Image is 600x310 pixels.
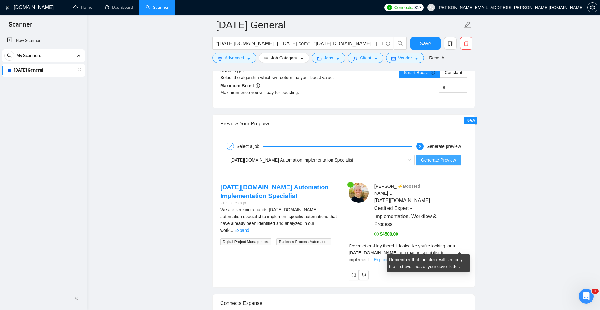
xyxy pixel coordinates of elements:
[225,54,244,61] span: Advanced
[374,232,398,237] span: $4500.00
[444,37,457,50] button: copy
[2,49,85,77] li: My Scanners
[234,228,249,233] a: Expand
[416,155,461,165] button: Generate Preview
[230,228,233,233] span: ...
[414,56,419,61] span: caret-down
[394,4,413,11] span: Connects:
[105,5,133,10] a: dashboardDashboard
[444,41,456,46] span: copy
[317,56,322,61] span: folder
[349,242,467,263] div: Remember that the client will see only the first two lines of your cover letter.
[394,41,406,46] span: search
[387,5,392,10] img: upwork-logo.png
[404,70,435,75] span: Smart Boost
[587,5,597,10] a: setting
[360,54,371,61] span: Client
[391,56,396,61] span: idcard
[592,289,599,294] span: 10
[264,56,268,61] span: bars
[218,56,222,61] span: setting
[300,56,304,61] span: caret-down
[394,37,407,50] button: search
[312,53,346,63] button: folderJobscaret-down
[374,257,388,262] a: Expand
[460,37,472,50] button: delete
[579,289,594,304] iframe: Intercom live chat
[374,56,378,61] span: caret-down
[256,83,260,88] span: info-circle
[220,115,467,132] div: Preview Your Proposal
[17,49,41,62] span: My Scanners
[419,144,421,149] span: 2
[216,17,462,33] input: Scanner name...
[259,53,309,63] button: barsJob Categorycaret-down
[587,2,597,12] button: setting
[387,254,470,272] div: Remember that the client will see only the first two lines of your cover letter.
[5,53,14,58] span: search
[349,270,359,280] button: redo
[336,56,340,61] span: caret-down
[588,5,597,10] span: setting
[431,70,435,75] span: info-circle
[463,21,472,29] span: edit
[7,34,80,47] a: New Scanner
[220,184,329,199] a: [DATE][DOMAIN_NAME] Automation Implementation Specialist
[220,74,344,81] div: Select the algorithm which will determine your boost value.
[445,70,462,75] span: Constant
[429,5,433,10] span: user
[220,206,339,234] div: We are seeking a hands-on Monday.com automation specialist to implement specific automations that...
[353,56,357,61] span: user
[349,243,455,262] span: Cover letter - Hey there! It looks like you're looking for a [DATE][DOMAIN_NAME] automation speci...
[426,142,461,150] div: Generate preview
[230,157,353,162] span: [DATE][DOMAIN_NAME] Automation Implementation Specialist
[414,4,421,11] span: 317
[73,5,92,10] a: homeHome
[398,54,412,61] span: Vendor
[228,144,232,148] span: check
[460,41,472,46] span: delete
[466,118,475,123] span: New
[369,257,373,262] span: ...
[410,37,441,50] button: Save
[348,53,383,63] button: userClientcaret-down
[374,184,397,196] span: [PERSON_NAME] D .
[220,207,337,233] span: We are seeking a hands-[DATE][DOMAIN_NAME] automation specialist to implement specific automation...
[362,272,366,277] span: dislike
[374,232,379,236] span: dollar
[14,64,73,77] a: [DATE] General
[216,40,383,47] input: Search Freelance Jobs...
[420,40,431,47] span: Save
[386,42,390,46] span: info-circle
[220,200,339,206] div: 21 minutes ago
[220,89,344,96] div: Maximum price you will pay for boosting.
[276,238,331,245] span: Business Process Automation
[374,197,449,228] span: [DATE][DOMAIN_NAME] Certified Expert - Implementation, Workflow & Process
[4,51,14,61] button: search
[421,157,456,163] span: Generate Preview
[4,20,37,33] span: Scanner
[349,183,369,203] img: c1VeCu1PB6mysy3-ek1j9HS8jh5jaIU6687WVpZxhAcjA3Vfio2v_-vh3G3A49Nho2
[271,54,297,61] span: Job Category
[359,270,369,280] button: dislike
[247,56,251,61] span: caret-down
[349,272,358,277] span: redo
[386,53,424,63] button: idcardVendorcaret-down
[146,5,169,10] a: searchScanner
[429,54,446,61] a: Reset All
[220,238,271,245] span: Digital Project Management
[237,142,263,150] div: Select a job
[324,54,333,61] span: Jobs
[397,184,420,189] span: ⚡️Boosted
[74,295,81,302] span: double-left
[212,53,256,63] button: settingAdvancedcaret-down
[220,83,260,88] b: Maximum Boost
[2,34,85,47] li: New Scanner
[5,3,10,13] img: logo
[77,68,82,73] span: holder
